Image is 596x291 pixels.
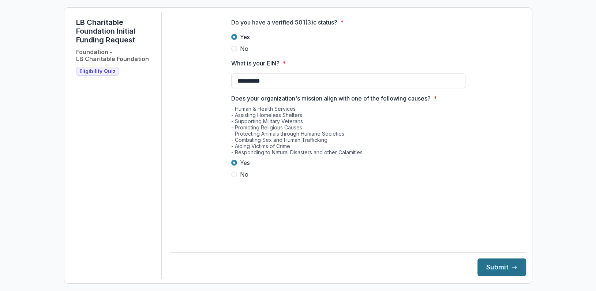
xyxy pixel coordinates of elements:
h2: Foundation - LB Charitable Foundation [76,49,149,63]
span: Yes [240,33,250,41]
span: No [240,170,248,179]
span: Yes [240,158,250,167]
span: Eligibility Quiz [79,68,116,75]
p: What is your EIN? [231,59,280,68]
div: - Human & Health Services - Assisting Homeless Shelters - Supporting Military Veterans - Promotin... [231,106,465,158]
p: Do you have a verified 501(3)c status? [231,18,337,27]
p: Does your organization's mission align with one of the following causes? [231,94,431,103]
button: Submit [477,258,526,276]
span: No [240,44,248,53]
h1: LB Charitable Foundation Initial Funding Request [76,18,155,44]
